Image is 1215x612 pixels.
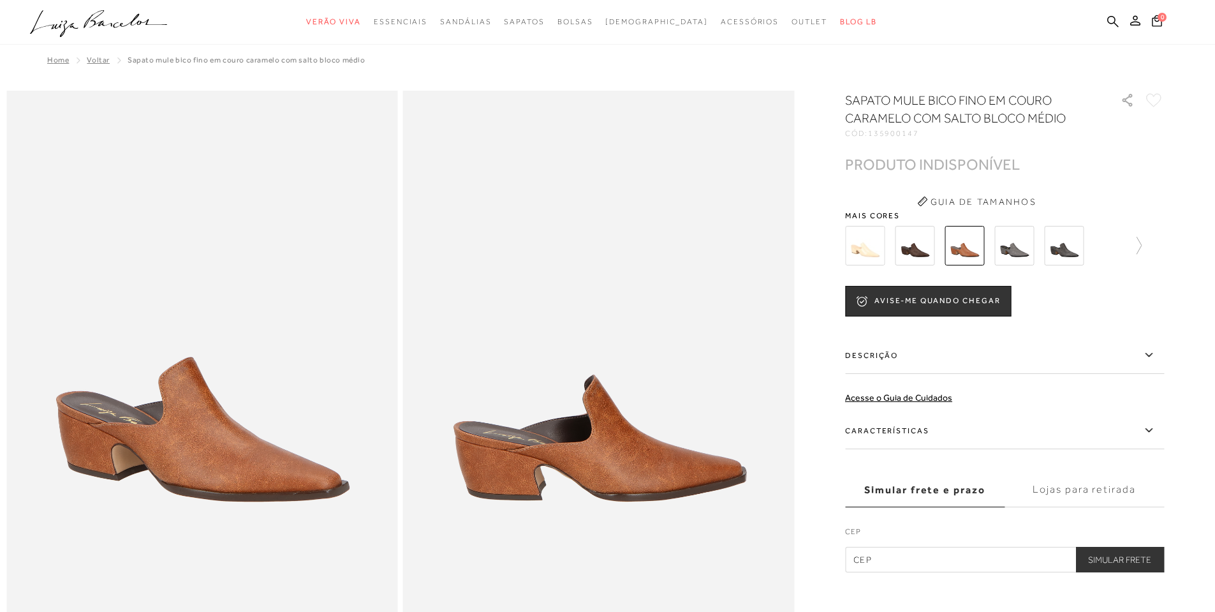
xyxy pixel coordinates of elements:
button: Guia de Tamanhos [913,191,1040,212]
a: Home [47,56,69,64]
a: noSubCategoriesText [440,10,491,34]
span: Outlet [792,17,827,26]
span: Sapatos [504,17,544,26]
a: noSubCategoriesText [557,10,593,34]
img: MULE COM SALTO MÉDIO EM COURO VERNIZ BEGE NATA [845,226,885,265]
img: SAPATO MULE BICO FINO EM COURO CINZA COM SALTO BLOCO MÉDIO [994,226,1034,265]
label: CEP [845,526,1164,544]
img: SAPATO MULE BICO FINO EM COURO CARAMELO COM SALTO BLOCO MÉDIO [945,226,984,265]
button: 0 [1148,14,1166,31]
a: noSubCategoriesText [306,10,361,34]
a: Voltar [87,56,110,64]
span: [DEMOGRAPHIC_DATA] [605,17,708,26]
span: Verão Viva [306,17,361,26]
a: noSubCategoriesText [792,10,827,34]
div: CÓD: [845,130,1100,137]
label: Características [845,412,1164,449]
a: Acesse o Guia de Cuidados [845,392,952,403]
a: noSubCategoriesText [504,10,544,34]
button: AVISE-ME QUANDO CHEGAR [845,286,1011,317]
button: Simular Frete [1075,547,1164,572]
span: 0 [1158,13,1167,22]
a: noSubCategoriesText [721,10,779,34]
span: Essenciais [374,17,427,26]
h1: SAPATO MULE BICO FINO EM COURO CARAMELO COM SALTO BLOCO MÉDIO [845,91,1084,127]
label: Descrição [845,337,1164,374]
img: SAPATO MULE BICO FINO EM COURO PRETO COM SALTO BLOCO MÉDIO [1044,226,1084,265]
input: CEP [845,547,1164,572]
img: SAPATO MULE BICO FINO EM COURO CAFÉ COM SALTO BLOCO MÉDIO [895,226,934,265]
a: noSubCategoriesText [374,10,427,34]
a: BLOG LB [840,10,877,34]
span: BLOG LB [840,17,877,26]
span: Sandálias [440,17,491,26]
span: SAPATO MULE BICO FINO EM COURO CARAMELO COM SALTO BLOCO MÉDIO [128,56,365,64]
span: Bolsas [557,17,593,26]
span: 135900147 [868,129,919,138]
a: noSubCategoriesText [605,10,708,34]
span: Mais cores [845,212,1164,220]
span: Acessórios [721,17,779,26]
label: Simular frete e prazo [845,473,1005,507]
div: PRODUTO INDISPONÍVEL [845,158,1020,171]
label: Lojas para retirada [1005,473,1164,507]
